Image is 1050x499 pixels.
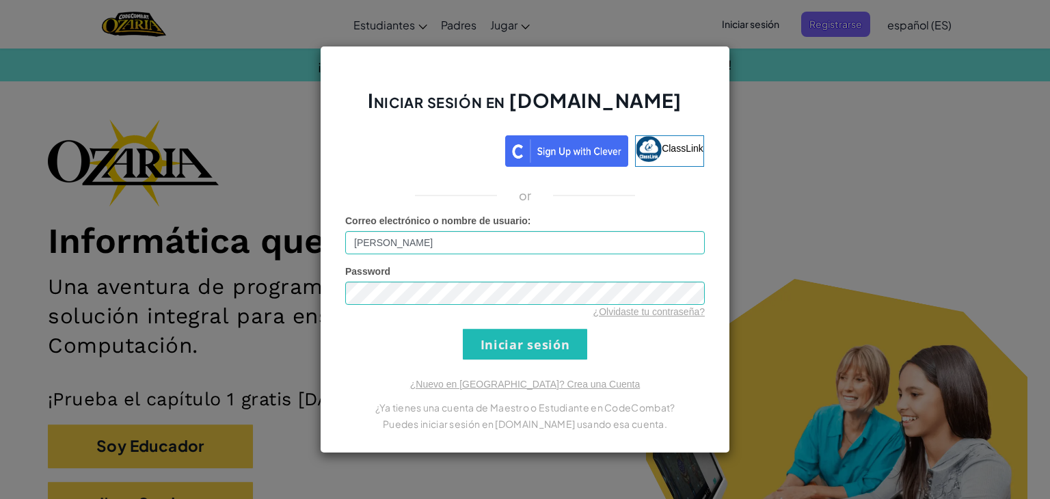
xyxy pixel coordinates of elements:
span: Correo electrónico o nombre de usuario [345,215,528,226]
img: clever_sso_button@2x.png [505,135,628,167]
input: Iniciar sesión [463,329,587,360]
a: ¿Nuevo en [GEOGRAPHIC_DATA]? Crea una Cuenta [410,379,640,390]
span: ClassLink [662,143,703,154]
p: ¿Ya tienes una cuenta de Maestro o Estudiante en CodeCombat? [345,399,705,416]
img: classlink-logo-small.png [636,136,662,162]
h2: Iniciar sesión en [DOMAIN_NAME] [345,87,705,127]
label: : [345,214,531,228]
iframe: Botón Iniciar sesión con Google [339,134,505,164]
span: Password [345,266,390,277]
p: Puedes iniciar sesión en [DOMAIN_NAME] usando esa cuenta. [345,416,705,432]
p: or [519,187,532,204]
a: ¿Olvidaste tu contraseña? [593,306,705,317]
